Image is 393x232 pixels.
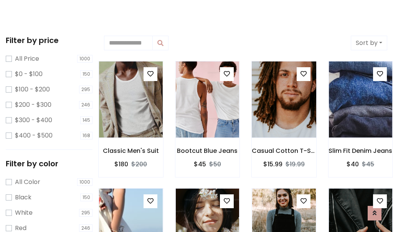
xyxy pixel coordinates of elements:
[15,131,53,140] label: $400 - $500
[77,178,92,186] span: 1000
[6,36,92,45] h5: Filter by price
[15,70,43,79] label: $0 - $100
[15,100,51,109] label: $200 - $300
[329,147,393,154] h6: Slim Fit Denim Jeans
[194,161,206,168] h6: $45
[99,147,163,154] h6: Classic Men's Suit
[252,147,316,154] h6: Casual Cotton T-Shirt
[15,193,31,202] label: Black
[79,101,92,109] span: 246
[79,224,92,232] span: 246
[15,54,39,63] label: All Price
[6,159,92,168] h5: Filter by color
[15,208,33,217] label: White
[15,177,40,187] label: All Color
[80,116,92,124] span: 145
[79,209,92,217] span: 295
[80,70,92,78] span: 150
[351,36,387,50] button: Sort by
[209,160,221,169] del: $50
[80,194,92,201] span: 150
[286,160,305,169] del: $19.99
[263,161,282,168] h6: $15.99
[175,147,240,154] h6: Bootcut Blue Jeans
[362,160,374,169] del: $45
[131,160,147,169] del: $200
[80,132,92,139] span: 168
[77,55,92,63] span: 1000
[15,85,50,94] label: $100 - $200
[114,161,128,168] h6: $180
[15,116,52,125] label: $300 - $400
[347,161,359,168] h6: $40
[79,86,92,93] span: 295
